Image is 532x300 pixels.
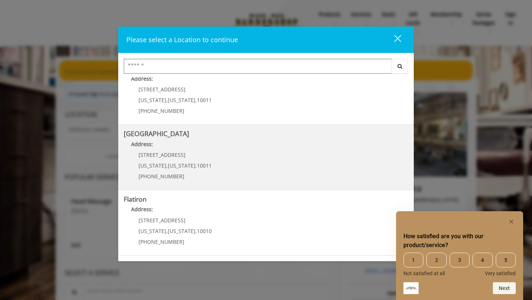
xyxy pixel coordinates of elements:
[381,32,406,47] button: close dialog
[124,129,189,138] b: [GEOGRAPHIC_DATA]
[195,227,197,235] span: ,
[403,253,423,267] span: 1
[493,282,516,294] button: Next question
[485,270,516,276] span: Very satisfied
[450,253,470,267] span: 3
[139,107,184,114] span: [PHONE_NUMBER]
[426,253,446,267] span: 2
[473,253,492,267] span: 4
[131,206,153,213] b: Address:
[496,253,516,267] span: 5
[507,217,516,226] button: Hide survey
[124,195,147,203] b: Flatiron
[126,35,238,44] span: Please select a Location to continue
[168,97,195,104] span: [US_STATE]
[124,59,392,74] input: Search Center
[168,162,195,169] span: [US_STATE]
[131,75,153,82] b: Address:
[195,97,197,104] span: ,
[403,232,516,250] h2: How satisfied are you with our product/service? Select an option from 1 to 5, with 1 being Not sa...
[139,97,166,104] span: [US_STATE]
[403,217,516,294] div: How satisfied are you with our product/service? Select an option from 1 to 5, with 1 being Not sa...
[139,86,185,93] span: [STREET_ADDRESS]
[139,151,185,158] span: [STREET_ADDRESS]
[124,59,408,77] div: Center Select
[195,162,197,169] span: ,
[403,270,445,276] span: Not satisfied at all
[403,253,516,276] div: How satisfied are you with our product/service? Select an option from 1 to 5, with 1 being Not sa...
[166,227,168,235] span: ,
[139,173,184,180] span: [PHONE_NUMBER]
[168,227,195,235] span: [US_STATE]
[396,64,404,69] i: Search button
[197,227,212,235] span: 10010
[131,141,153,148] b: Address:
[166,162,168,169] span: ,
[139,227,166,235] span: [US_STATE]
[139,162,166,169] span: [US_STATE]
[197,97,212,104] span: 10011
[386,34,400,45] div: close dialog
[139,217,185,224] span: [STREET_ADDRESS]
[197,162,212,169] span: 10011
[166,97,168,104] span: ,
[139,238,184,245] span: [PHONE_NUMBER]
